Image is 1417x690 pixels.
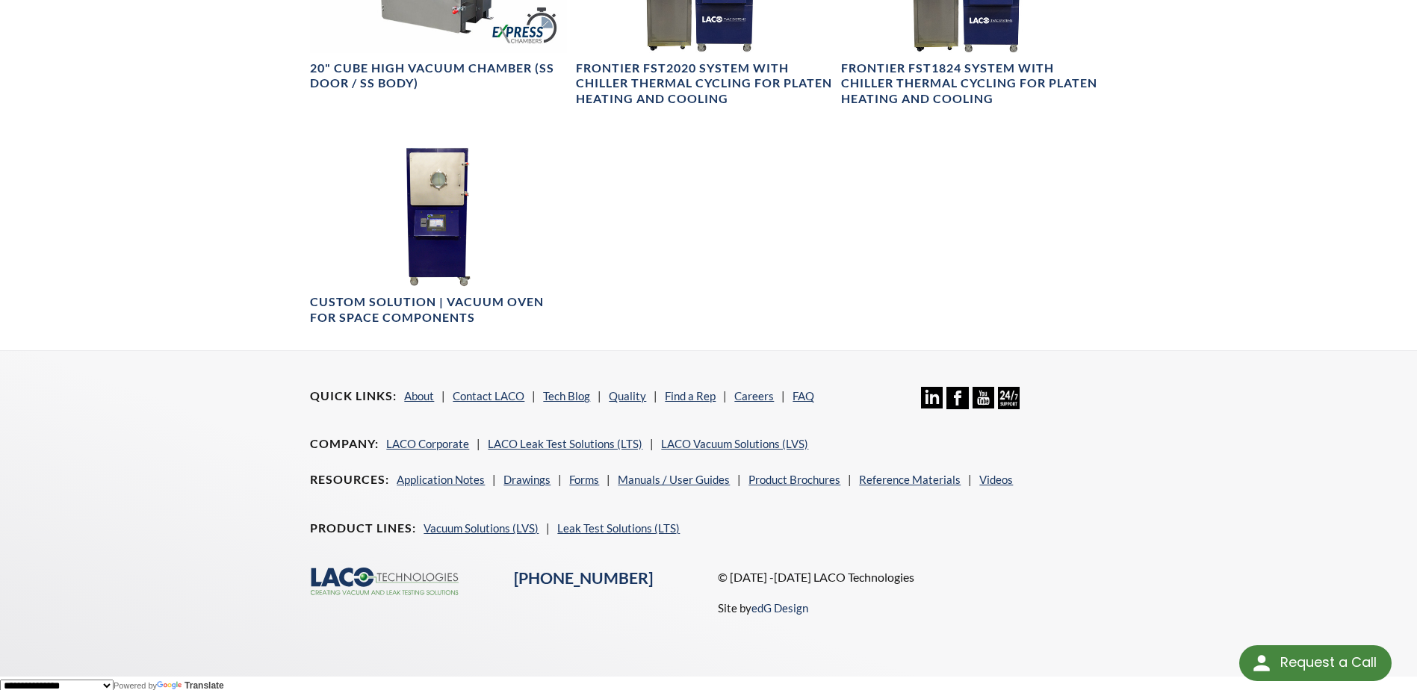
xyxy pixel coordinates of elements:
[665,389,716,402] a: Find a Rep
[310,520,416,536] h4: Product Lines
[404,389,434,402] a: About
[569,473,599,486] a: Forms
[310,436,379,452] h4: Company
[310,143,566,326] a: Vacuum Oven for space components, front viewCustom Solution | Vacuum Oven for Space Components
[661,437,808,450] a: LACO Vacuum Solutions (LVS)
[718,599,808,617] p: Site by
[748,473,840,486] a: Product Brochures
[718,568,1107,587] p: © [DATE] -[DATE] LACO Technologies
[557,521,680,535] a: Leak Test Solutions (LTS)
[979,473,1013,486] a: Videos
[998,387,1020,408] img: 24/7 Support Icon
[1239,645,1392,681] div: Request a Call
[793,389,814,402] a: FAQ
[310,388,397,404] h4: Quick Links
[841,60,1097,107] h4: Frontier FST1824 System with Chiller Thermal Cycling for Platen Heating and Cooling
[576,60,832,107] h4: Frontier FST2020 System with Chiller Thermal Cycling for Platen Heating and Cooling
[1280,645,1377,680] div: Request a Call
[609,389,646,402] a: Quality
[397,473,485,486] a: Application Notes
[310,472,389,488] h4: Resources
[859,473,961,486] a: Reference Materials
[751,601,808,615] a: edG Design
[310,294,566,326] h4: Custom Solution | Vacuum Oven for Space Components
[543,389,590,402] a: Tech Blog
[1250,651,1274,675] img: round button
[424,521,539,535] a: Vacuum Solutions (LVS)
[310,60,566,92] h4: 20" Cube High Vacuum Chamber (SS Door / SS Body)
[453,389,524,402] a: Contact LACO
[998,398,1020,411] a: 24/7 Support
[386,437,469,450] a: LACO Corporate
[488,437,642,450] a: LACO Leak Test Solutions (LTS)
[734,389,774,402] a: Careers
[503,473,551,486] a: Drawings
[618,473,730,486] a: Manuals / User Guides
[514,568,653,588] a: [PHONE_NUMBER]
